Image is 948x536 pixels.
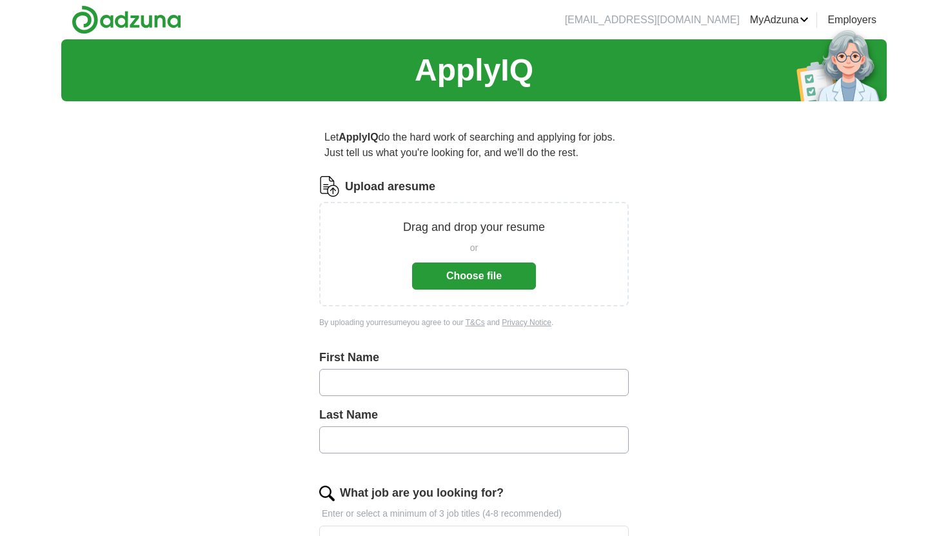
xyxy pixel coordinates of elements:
div: By uploading your resume you agree to our and . [319,317,629,328]
img: search.png [319,486,335,501]
button: Choose file [412,263,536,290]
h1: ApplyIQ [415,47,533,94]
p: Drag and drop your resume [403,219,545,236]
img: Adzuna logo [72,5,181,34]
span: or [470,241,478,255]
img: CV Icon [319,176,340,197]
a: Privacy Notice [502,318,551,327]
label: First Name [319,349,629,366]
label: Last Name [319,406,629,424]
a: MyAdzuna [750,12,809,28]
p: Let do the hard work of searching and applying for jobs. Just tell us what you're looking for, an... [319,124,629,166]
label: What job are you looking for? [340,484,504,502]
p: Enter or select a minimum of 3 job titles (4-8 recommended) [319,507,629,521]
a: Employers [827,12,876,28]
strong: ApplyIQ [339,132,378,143]
a: T&Cs [466,318,485,327]
label: Upload a resume [345,178,435,195]
li: [EMAIL_ADDRESS][DOMAIN_NAME] [565,12,740,28]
